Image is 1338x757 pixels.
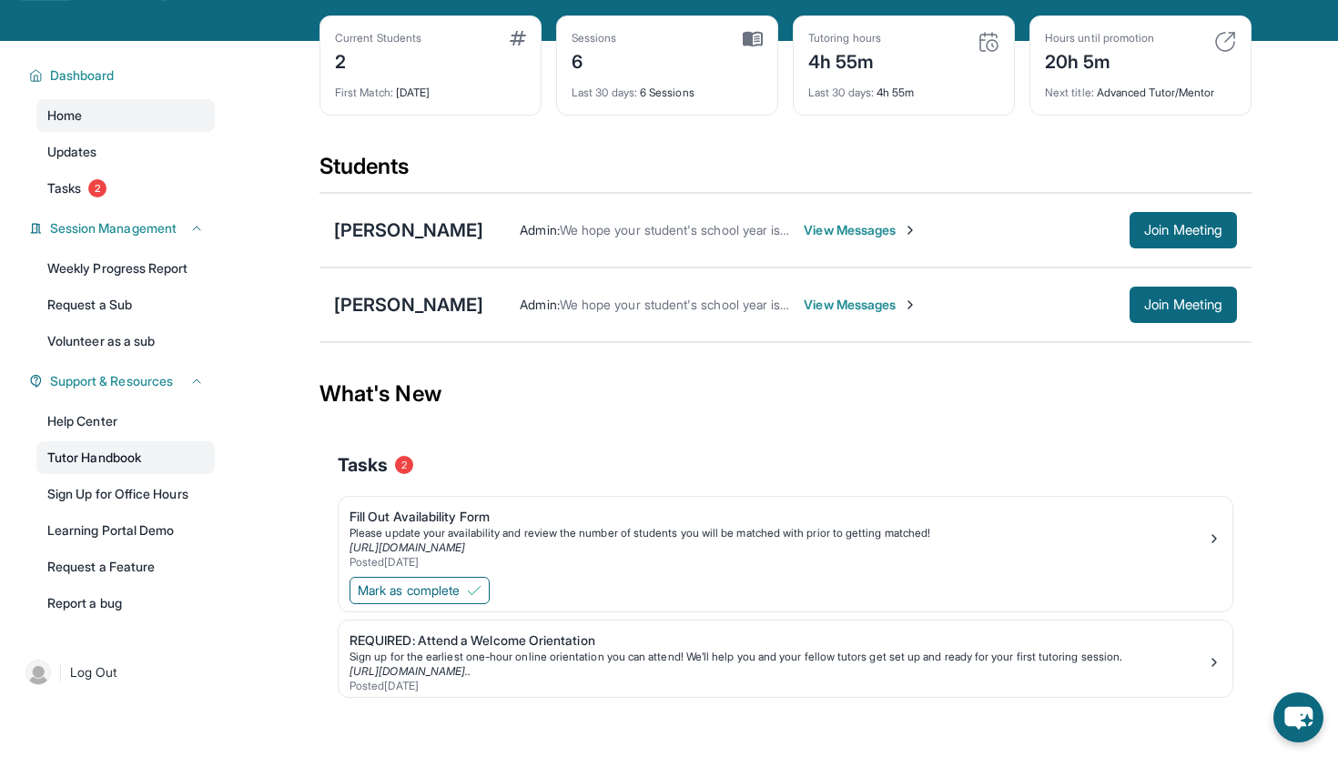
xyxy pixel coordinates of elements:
span: Join Meeting [1144,299,1222,310]
div: Tutoring hours [808,31,881,45]
span: View Messages [804,221,917,239]
a: Fill Out Availability FormPlease update your availability and review the number of students you w... [339,497,1232,573]
div: 6 Sessions [572,75,763,100]
span: 2 [395,456,413,474]
span: Admin : [520,297,559,312]
button: Dashboard [43,66,204,85]
span: Next title : [1045,86,1094,99]
span: Updates [47,143,97,161]
div: 2 [335,45,421,75]
div: Sessions [572,31,617,45]
a: Volunteer as a sub [36,325,215,358]
img: card [1214,31,1236,53]
span: First Match : [335,86,393,99]
button: Session Management [43,219,204,237]
img: card [978,31,999,53]
div: What's New [319,354,1252,434]
div: 20h 5m [1045,45,1154,75]
a: Sign Up for Office Hours [36,478,215,510]
div: Sign up for the earliest one-hour online orientation you can attend! We’ll help you and your fell... [350,650,1207,664]
span: Join Meeting [1144,225,1222,236]
img: Chevron-Right [903,298,917,312]
a: Report a bug [36,587,215,620]
div: 4h 55m [808,45,881,75]
span: View Messages [804,296,917,314]
a: Help Center [36,405,215,438]
div: Advanced Tutor/Mentor [1045,75,1236,100]
a: |Log Out [18,652,215,692]
span: Admin : [520,222,559,237]
a: REQUIRED: Attend a Welcome OrientationSign up for the earliest one-hour online orientation you ca... [339,621,1232,697]
a: Home [36,99,215,132]
a: Request a Feature [36,550,215,583]
img: user-img [25,660,51,685]
button: Join Meeting [1130,212,1237,248]
div: Posted [DATE] [350,555,1207,570]
div: Students [319,152,1252,192]
div: [PERSON_NAME] [334,292,483,318]
span: | [58,661,63,683]
div: Fill Out Availability Form [350,508,1207,526]
img: Mark as complete [467,583,481,598]
button: Mark as complete [350,577,490,604]
img: card [743,31,763,47]
img: Chevron-Right [903,223,917,237]
button: chat-button [1273,692,1323,742]
div: Please update your availability and review the number of students you will be matched with prior ... [350,526,1207,540]
a: Request a Sub [36,288,215,321]
div: REQUIRED: Attend a Welcome Orientation [350,631,1207,650]
a: [URL][DOMAIN_NAME].. [350,664,471,678]
span: Session Management [50,219,177,237]
span: Dashboard [50,66,115,85]
span: 2 [88,179,106,197]
div: Hours until promotion [1045,31,1154,45]
a: Tasks2 [36,172,215,205]
a: [URL][DOMAIN_NAME] [350,540,465,554]
span: Tasks [47,179,81,197]
div: [PERSON_NAME] [334,217,483,243]
a: Weekly Progress Report [36,252,215,285]
div: Current Students [335,31,421,45]
span: Tasks [338,452,388,478]
span: Last 30 days : [808,86,874,99]
a: Learning Portal Demo [36,514,215,547]
button: Join Meeting [1130,287,1237,323]
span: Home [47,106,82,125]
span: Mark as complete [358,581,460,600]
div: [DATE] [335,75,526,100]
a: Updates [36,136,215,168]
a: Tutor Handbook [36,441,215,474]
img: card [510,31,526,45]
div: Posted [DATE] [350,679,1207,693]
button: Support & Resources [43,372,204,390]
span: Log Out [70,663,117,681]
span: Support & Resources [50,372,173,390]
span: Last 30 days : [572,86,637,99]
div: 4h 55m [808,75,999,100]
div: 6 [572,45,617,75]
